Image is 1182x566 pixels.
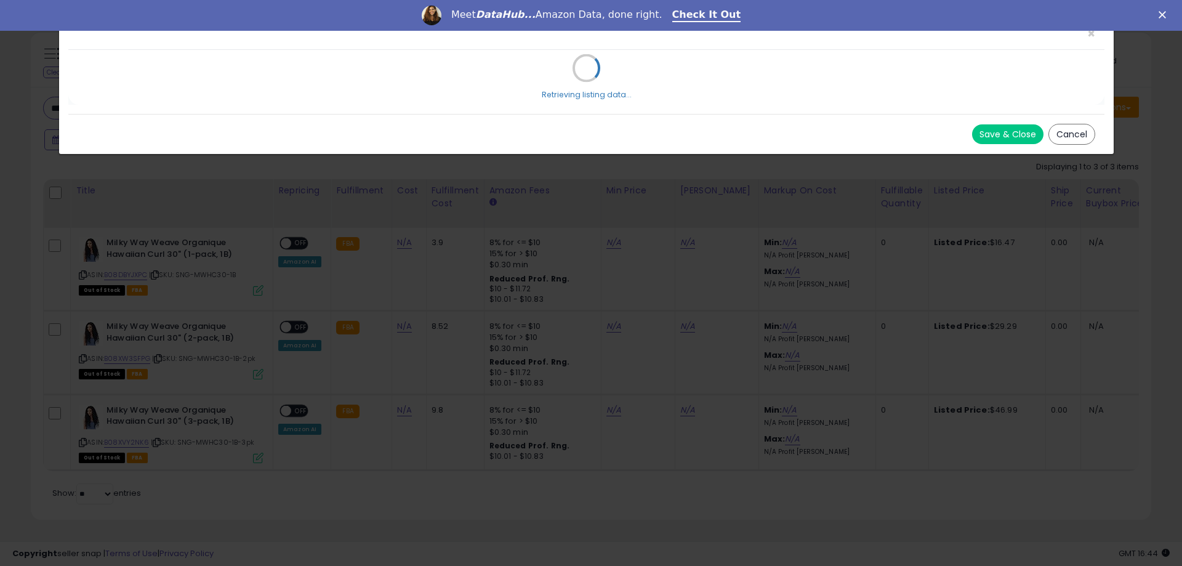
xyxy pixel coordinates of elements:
a: Check It Out [672,9,741,22]
i: DataHub... [476,9,536,20]
button: Cancel [1048,124,1095,145]
div: Meet Amazon Data, done right. [451,9,662,21]
button: Save & Close [972,124,1043,144]
span: × [1087,25,1095,42]
div: Retrieving listing data... [542,89,632,100]
div: Close [1159,11,1171,18]
img: Profile image for Georgie [422,6,441,25]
